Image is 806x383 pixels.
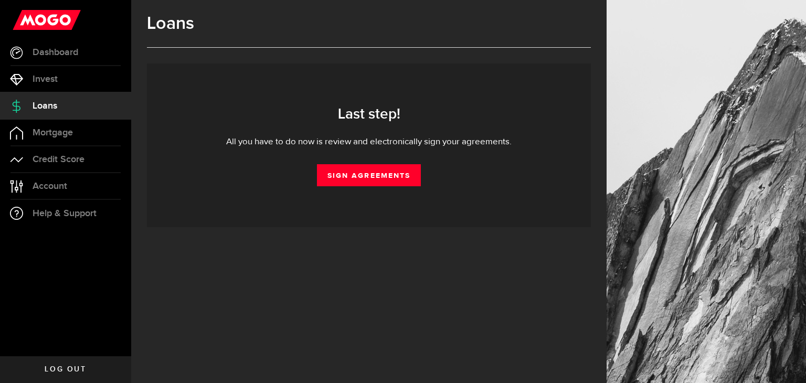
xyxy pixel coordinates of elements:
span: Account [33,182,67,191]
h3: Last step! [163,106,575,123]
div: All you have to do now is review and electronically sign your agreements. [163,136,575,148]
span: Invest [33,75,58,84]
span: Credit Score [33,155,84,164]
span: Loans [33,101,57,111]
span: Mortgage [33,128,73,137]
span: Help & Support [33,209,97,218]
span: Log out [45,366,86,373]
a: Sign Agreements [317,164,421,186]
span: Dashboard [33,48,78,57]
h1: Loans [147,13,591,34]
